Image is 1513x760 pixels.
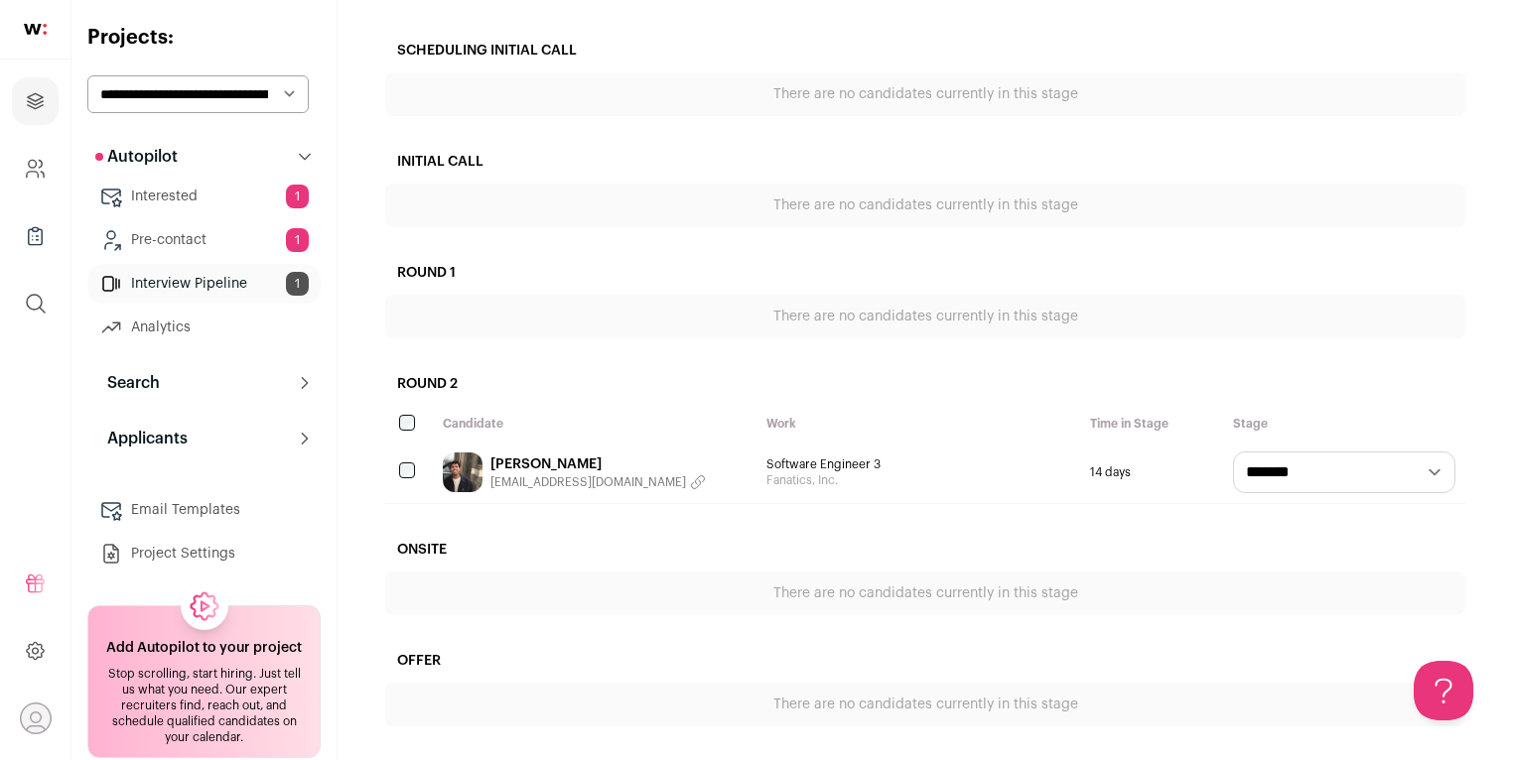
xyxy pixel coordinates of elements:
p: Search [95,371,160,395]
img: wellfound-shorthand-0d5821cbd27db2630d0214b213865d53afaa358527fdda9d0ea32b1df1b89c2c.svg [24,24,47,35]
a: [PERSON_NAME] [490,454,706,474]
a: Interview Pipeline1 [87,264,321,304]
p: Applicants [95,427,188,450]
a: Analytics [87,308,321,347]
button: Open dropdown [20,702,52,734]
h2: Scheduling Initial Call [385,29,1465,72]
img: 6e52a9297106d40a9b32a989163fd230a9ddbee08940e62024138b0dbc3ab8dd [443,452,482,492]
span: 1 [286,228,309,252]
div: Stop scrolling, start hiring. Just tell us what you need. Our expert recruiters find, reach out, ... [100,666,308,745]
span: Software Engineer 3 [766,456,1070,472]
span: Fanatics, Inc. [766,472,1070,488]
div: There are no candidates currently in this stage [385,683,1465,726]
a: Add Autopilot to your project Stop scrolling, start hiring. Just tell us what you need. Our exper... [87,605,321,758]
div: There are no candidates currently in this stage [385,571,1465,615]
span: [EMAIL_ADDRESS][DOMAIN_NAME] [490,474,686,490]
div: 14 days [1080,442,1223,503]
h2: Offer [385,639,1465,683]
span: 1 [286,272,309,296]
div: There are no candidates currently in this stage [385,295,1465,338]
p: Autopilot [95,145,178,169]
a: Projects [12,77,59,125]
button: Autopilot [87,137,321,177]
h2: Initial Call [385,140,1465,184]
div: There are no candidates currently in this stage [385,184,1465,227]
iframe: Help Scout Beacon - Open [1414,661,1473,720]
a: Company Lists [12,212,59,260]
h2: Round 2 [385,362,1465,406]
div: There are no candidates currently in this stage [385,72,1465,116]
button: Applicants [87,419,321,458]
div: Stage [1223,406,1465,442]
div: Time in Stage [1080,406,1223,442]
button: [EMAIL_ADDRESS][DOMAIN_NAME] [490,474,706,490]
a: Project Settings [87,534,321,573]
span: 1 [286,185,309,208]
a: Pre-contact1 [87,220,321,260]
a: Email Templates [87,490,321,530]
button: Search [87,363,321,403]
a: Interested1 [87,177,321,216]
div: Work [756,406,1080,442]
h2: Onsite [385,528,1465,571]
h2: Round 1 [385,251,1465,295]
h2: Add Autopilot to your project [106,638,302,658]
a: Company and ATS Settings [12,145,59,192]
h2: Projects: [87,24,321,52]
div: Candidate [433,406,756,442]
